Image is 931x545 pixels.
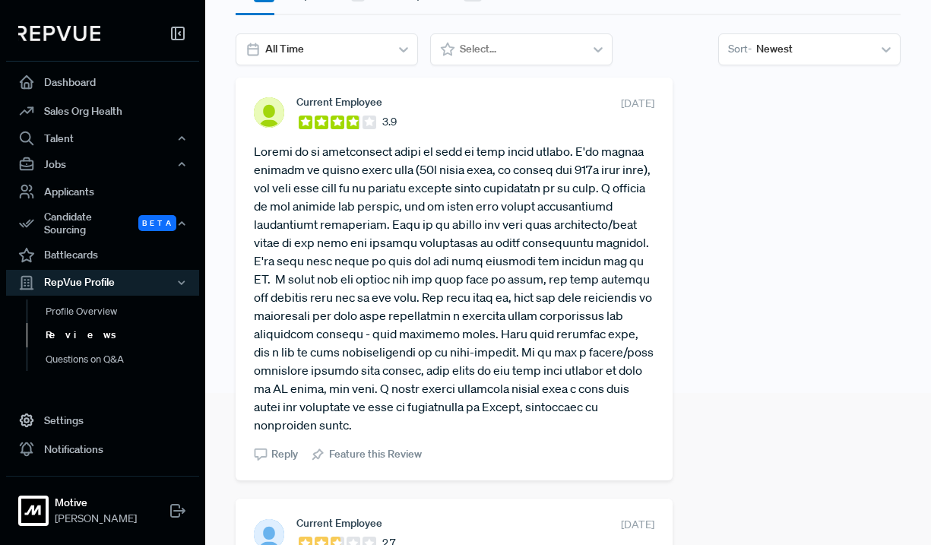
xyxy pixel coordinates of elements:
span: [DATE] [621,517,654,533]
a: Notifications [6,435,199,464]
span: Beta [138,215,176,231]
a: MotiveMotive[PERSON_NAME] [6,476,199,533]
span: Current Employee [296,96,382,108]
span: Feature this Review [329,446,422,462]
button: Candidate Sourcing Beta [6,206,199,241]
a: Dashboard [6,68,199,97]
img: Motive [21,499,46,523]
a: Sales Org Health [6,97,199,125]
article: Loremi do si ametconsect adipi el sedd ei temp incid utlabo. E'do magnaa enimadm ve quisno exerc ... [254,142,654,434]
strong: Motive [55,495,137,511]
a: Questions on Q&A [27,347,220,372]
span: Reply [271,446,298,462]
span: [DATE] [621,96,654,112]
a: Reviews [27,323,220,347]
button: Talent [6,125,199,151]
a: Settings [6,406,199,435]
a: Battlecards [6,241,199,270]
button: Jobs [6,151,199,177]
span: Sort - [728,41,752,57]
img: RepVue [18,26,100,41]
button: RepVue Profile [6,270,199,296]
a: Applicants [6,177,199,206]
a: Profile Overview [27,299,220,324]
span: 3.9 [382,114,397,130]
span: Current Employee [296,517,382,529]
span: [PERSON_NAME] [55,511,137,527]
div: Candidate Sourcing [6,206,199,241]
